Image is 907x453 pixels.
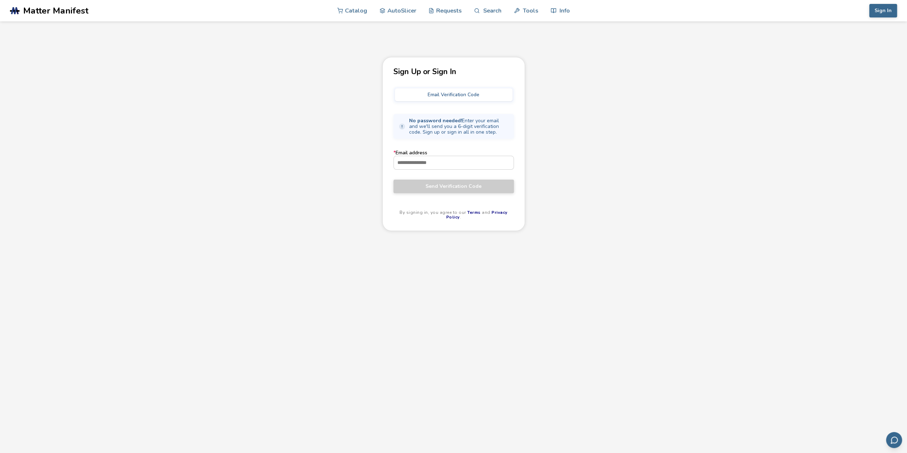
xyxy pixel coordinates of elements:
span: Enter your email and we'll send you a 6-digit verification code. Sign up or sign in all in one step. [409,118,509,135]
button: Send feedback via email [886,432,902,448]
input: *Email address [394,156,514,169]
span: Send Verification Code [399,184,509,189]
p: Sign Up or Sign In [393,68,514,76]
strong: No password needed! [409,117,462,124]
button: Send Verification Code [393,180,514,193]
a: Terms [467,210,481,215]
p: By signing in, you agree to our and . [393,210,514,220]
label: Email address [393,150,514,169]
button: Email Verification Code [395,88,512,101]
span: Matter Manifest [23,6,88,16]
a: Privacy Policy [446,210,507,220]
button: Sign In [869,4,897,17]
